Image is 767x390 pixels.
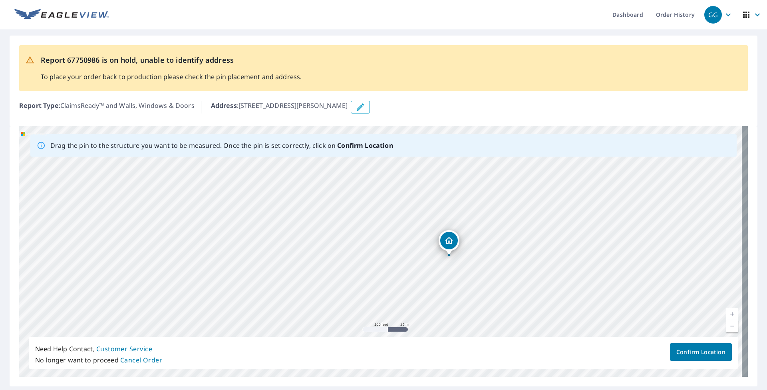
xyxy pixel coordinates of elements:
div: Dropped pin, building 1, Residential property, 6420 Ganzer Rd E Denton, TX 76207 [439,230,459,255]
img: EV Logo [14,9,109,21]
b: Report Type [19,101,59,110]
button: Confirm Location [670,343,732,361]
p: No longer want to proceed [35,354,162,366]
button: Customer Service [96,343,152,354]
a: Current Level 18, Zoom Out [726,320,738,332]
b: Address [211,101,237,110]
p: To place your order back to production please check the pin placement and address. [41,72,302,82]
p: Need Help Contact, [35,343,162,354]
button: Cancel Order [120,354,163,366]
div: GG [704,6,722,24]
a: Current Level 18, Zoom In [726,308,738,320]
p: : ClaimsReady™ and Walls, Windows & Doors [19,101,195,113]
b: Confirm Location [337,141,393,150]
p: Drag the pin to the structure you want to be measured. Once the pin is set correctly, click on [50,141,393,150]
p: Report 67750986 is on hold, unable to identify address [41,55,302,66]
span: Confirm Location [676,347,725,357]
p: : [STREET_ADDRESS][PERSON_NAME] [211,101,348,113]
